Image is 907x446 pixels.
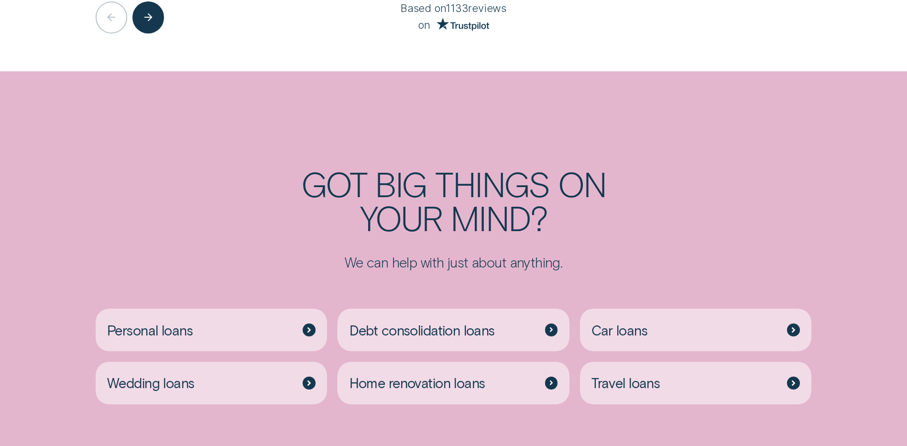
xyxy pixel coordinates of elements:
[277,1,630,31] div: Based on 1133 reviews on Trust Pilot
[418,19,430,30] span: on
[591,374,660,391] span: Travel loans
[350,322,495,339] span: Debt consolidation loans
[580,362,811,404] a: Travel loans
[338,362,569,404] a: Home renovation loans
[247,254,660,271] p: We can help with just about anything.
[107,374,195,391] span: Wedding loans
[247,167,660,234] h2: Got big things on your mind?
[591,322,647,339] span: Car loans
[350,374,485,391] span: Home renovation loans
[580,309,811,351] a: Car loans
[430,19,489,31] a: Go to Trust Pilot
[107,322,193,339] span: Personal loans
[277,1,630,16] p: Based on 1133 reviews
[132,1,164,33] button: Next button
[96,309,327,351] a: Personal loans
[96,362,327,404] a: Wedding loans
[338,309,569,351] a: Debt consolidation loans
